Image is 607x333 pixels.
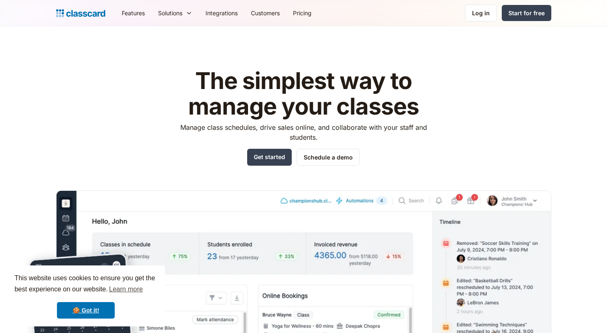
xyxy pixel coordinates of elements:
div: Solutions [151,4,199,22]
div: Log in [472,9,490,17]
a: Customers [244,4,286,22]
div: Solutions [158,9,182,17]
a: Start for free [502,5,551,21]
a: learn more about cookies [108,283,144,295]
div: Start for free [508,9,545,17]
a: Get started [247,149,292,166]
h1: The simplest way to manage your classes [172,68,435,119]
p: Manage class schedules, drive sales online, and collaborate with your staff and students. [172,122,435,142]
a: Pricing [286,4,318,22]
a: home [56,7,105,19]
a: Log in [465,5,497,21]
a: Schedule a demo [297,149,360,166]
span: This website uses cookies to ensure you get the best experience on our website. [14,273,157,295]
a: dismiss cookie message [57,302,115,319]
a: Integrations [199,4,244,22]
div: cookieconsent [7,265,165,326]
a: Features [115,4,151,22]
